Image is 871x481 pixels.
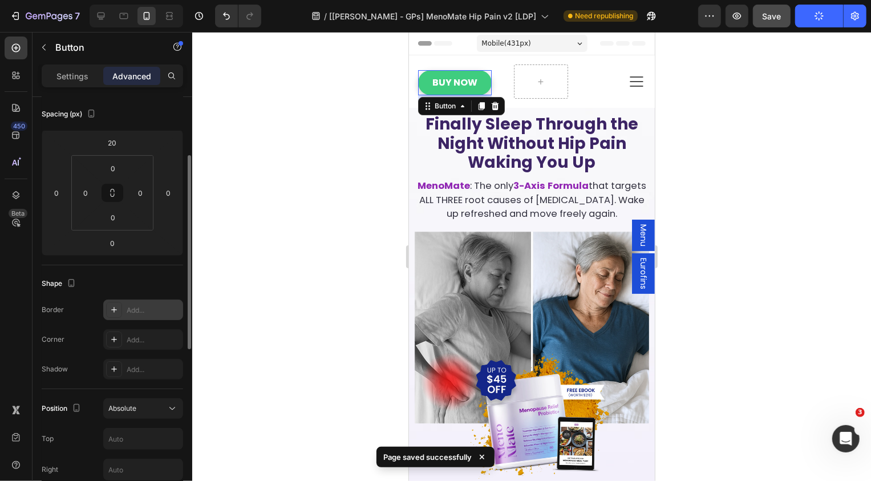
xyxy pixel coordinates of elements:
div: Add... [127,335,180,345]
input: 0px [102,209,124,226]
div: Border [42,305,64,315]
span: 3 [856,408,865,417]
iframe: Intercom live chat [832,425,860,452]
span: / [324,10,327,22]
div: Shadow [42,364,68,374]
div: Top [42,434,54,444]
div: Add... [127,365,180,375]
button: Save [753,5,791,27]
div: Add... [127,305,180,316]
button: 7 [5,5,85,27]
div: Shape [42,276,78,292]
p: Button [55,41,152,54]
div: Position [42,401,83,417]
div: Right [42,464,58,475]
span: [[PERSON_NAME] - GPs] MenoMate Hip Pain v2 [LDP] [329,10,536,22]
input: Auto [104,429,183,449]
div: Beta [9,209,27,218]
button: Absolute [103,398,183,419]
input: 0px [77,184,94,201]
div: Corner [42,334,64,345]
div: Spacing (px) [42,107,98,122]
span: Save [763,11,781,21]
input: 0px [102,160,124,177]
p: Advanced [112,70,151,82]
p: Settings [56,70,88,82]
input: 0 [160,184,177,201]
input: 0 [48,184,65,201]
input: 20 [101,134,124,151]
p: 7 [75,9,80,23]
input: 0 [101,235,124,252]
iframe: To enrich screen reader interactions, please activate Accessibility in Grammarly extension settings [409,32,655,481]
span: Need republishing [575,11,633,21]
div: 450 [11,122,27,131]
p: Page saved successfully [383,451,472,463]
span: Absolute [108,404,136,413]
div: Undo/Redo [215,5,261,27]
input: 0px [132,184,149,201]
input: Auto [104,459,183,480]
